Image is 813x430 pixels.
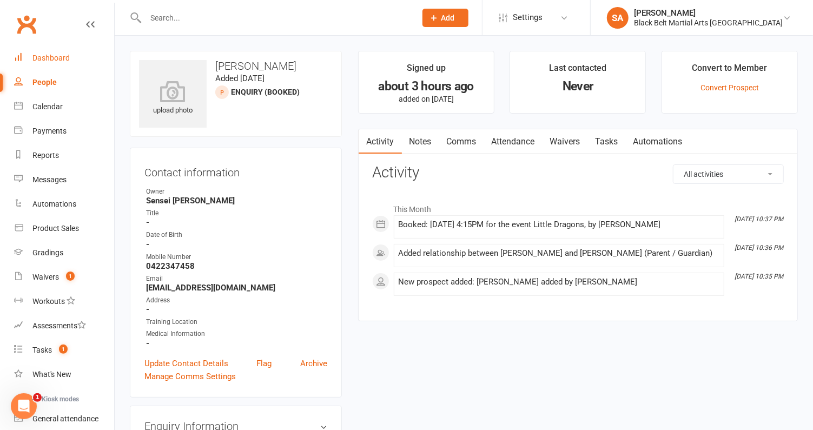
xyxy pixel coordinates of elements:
[588,129,626,154] a: Tasks
[14,216,114,241] a: Product Sales
[144,162,327,178] h3: Contact information
[146,187,327,197] div: Owner
[215,74,265,83] time: Added [DATE]
[139,81,207,116] div: upload photo
[14,362,114,387] a: What's New
[14,143,114,168] a: Reports
[32,346,52,354] div: Tasks
[32,321,86,330] div: Assessments
[368,95,484,103] p: added on [DATE]
[32,248,63,257] div: Gradings
[13,11,40,38] a: Clubworx
[14,119,114,143] a: Payments
[626,129,690,154] a: Automations
[146,295,327,306] div: Address
[399,220,719,229] div: Booked: [DATE] 4:15PM for the event Little Dragons, by [PERSON_NAME]
[14,70,114,95] a: People
[11,393,37,419] iframe: Intercom live chat
[14,265,114,289] a: Waivers 1
[146,252,327,262] div: Mobile Number
[14,338,114,362] a: Tasks 1
[146,196,327,206] strong: Sensei [PERSON_NAME]
[300,357,327,370] a: Archive
[14,192,114,216] a: Automations
[146,274,327,284] div: Email
[607,7,629,29] div: SA
[146,230,327,240] div: Date of Birth
[32,224,79,233] div: Product Sales
[32,78,57,87] div: People
[439,129,484,154] a: Comms
[32,273,59,281] div: Waivers
[368,81,484,92] div: about 3 hours ago
[407,61,446,81] div: Signed up
[32,297,65,306] div: Workouts
[146,283,327,293] strong: [EMAIL_ADDRESS][DOMAIN_NAME]
[66,272,75,281] span: 1
[32,200,76,208] div: Automations
[520,81,636,92] div: Never
[144,370,236,383] a: Manage Comms Settings
[14,314,114,338] a: Assessments
[549,61,606,81] div: Last contacted
[146,317,327,327] div: Training Location
[14,168,114,192] a: Messages
[146,217,327,227] strong: -
[146,305,327,314] strong: -
[14,95,114,119] a: Calendar
[484,129,543,154] a: Attendance
[359,129,402,154] a: Activity
[146,339,327,348] strong: -
[32,102,63,111] div: Calendar
[372,198,784,215] li: This Month
[700,83,759,92] a: Convert Prospect
[33,393,42,402] span: 1
[146,208,327,219] div: Title
[634,8,783,18] div: [PERSON_NAME]
[735,215,783,223] i: [DATE] 10:37 PM
[139,60,333,72] h3: [PERSON_NAME]
[513,5,543,30] span: Settings
[14,289,114,314] a: Workouts
[32,370,71,379] div: What's New
[32,414,98,423] div: General attendance
[422,9,468,27] button: Add
[441,14,455,22] span: Add
[692,61,767,81] div: Convert to Member
[543,129,588,154] a: Waivers
[32,127,67,135] div: Payments
[32,151,59,160] div: Reports
[146,329,327,339] div: Medical Information
[144,357,228,370] a: Update Contact Details
[634,18,783,28] div: Black Belt Martial Arts [GEOGRAPHIC_DATA]
[372,164,784,181] h3: Activity
[146,261,327,271] strong: 0422347458
[146,240,327,249] strong: -
[32,175,67,184] div: Messages
[32,54,70,62] div: Dashboard
[402,129,439,154] a: Notes
[59,345,68,354] span: 1
[256,357,272,370] a: Flag
[399,249,719,258] div: Added relationship between [PERSON_NAME] and [PERSON_NAME] (Parent / Guardian)
[14,241,114,265] a: Gradings
[735,273,783,280] i: [DATE] 10:35 PM
[231,88,300,96] span: Enquiry (Booked)
[142,10,408,25] input: Search...
[735,244,783,252] i: [DATE] 10:36 PM
[14,46,114,70] a: Dashboard
[399,277,719,287] div: New prospect added: [PERSON_NAME] added by [PERSON_NAME]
